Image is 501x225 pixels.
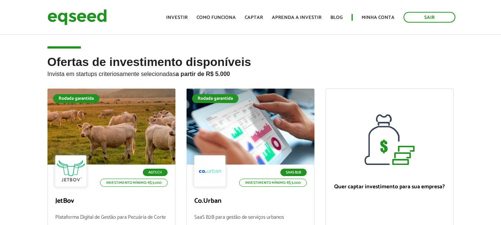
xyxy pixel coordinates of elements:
[53,94,99,103] div: Rodada garantida
[47,7,107,27] img: EqSeed
[55,197,168,205] p: JetBov
[166,15,188,20] a: Investir
[245,15,263,20] a: Captar
[280,169,307,176] p: SaaS B2B
[192,94,238,103] div: Rodada garantida
[100,179,168,187] p: Investimento mínimo: R$ 5.000
[197,15,236,20] a: Como funciona
[333,183,446,190] p: Quer captar investimento para sua empresa?
[143,169,168,176] p: Agtech
[47,56,454,89] h2: Ofertas de investimento disponíveis
[362,15,395,20] a: Minha conta
[272,15,322,20] a: Aprenda a investir
[239,179,307,187] p: Investimento mínimo: R$ 5.000
[47,69,454,77] p: Invista em startups criteriosamente selecionadas
[176,71,230,77] strong: a partir de R$ 5.000
[403,12,455,23] a: Sair
[194,197,307,205] p: Co.Urban
[330,15,343,20] a: Blog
